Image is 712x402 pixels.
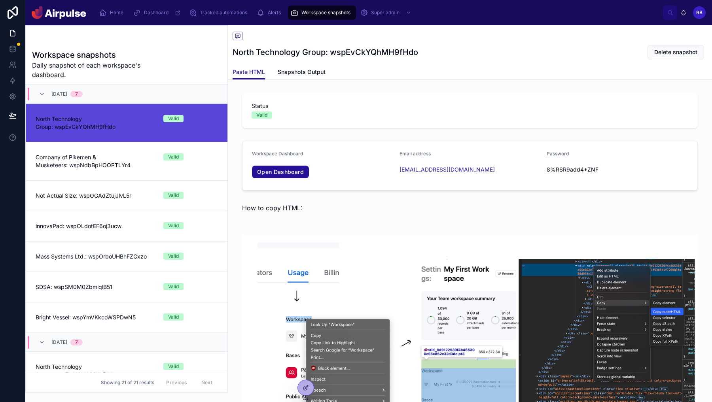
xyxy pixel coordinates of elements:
button: Delete snapshot [648,45,704,59]
span: Email address [400,151,431,157]
span: RB [696,9,703,16]
div: Valid [168,153,179,160]
div: Valid [168,222,179,229]
a: Workspace snapshots [288,6,356,20]
span: Home [110,9,123,16]
span: Dashboard [144,9,169,16]
span: SDSA: wspSM0M0ZbmlqlB51 [36,283,154,291]
span: Alerts [268,9,281,16]
div: Valid [256,111,267,119]
a: Not Actual Size: wspOGAdZtujJlvL5rValid [26,180,227,211]
span: Workspace snapshots [301,9,350,16]
a: Dashboard [131,6,185,20]
div: Valid [168,253,179,260]
span: North Technology Group: wspEvCkYQhMH9fHdo [36,363,154,379]
span: innovaPad: wspOLdotEF6oj3ucw [36,222,154,230]
div: Valid [168,192,179,199]
a: innovaPad: wspOLdotEF6oj3ucwValid [26,211,227,241]
a: North Technology Group: wspEvCkYQhMH9fHdoValid [26,351,227,390]
span: Password [547,151,569,157]
span: [DATE] [51,339,67,345]
span: Daily snapshot of each workspace's dashboard. [32,60,162,79]
span: Super admin [371,9,400,16]
a: Company of Pikemen & Musketeers: wspNdbBpHOOPTLYr4Valid [26,142,227,180]
span: North Technology Group: wspEvCkYQhMH9fHdo [36,115,154,131]
div: Valid [168,313,179,321]
span: Snapshots Output [278,68,326,76]
span: Status [252,102,688,110]
img: App logo [32,6,86,19]
span: Delete snapshot [654,48,697,56]
a: Super admin [358,6,415,20]
span: Workspace Dashboard [252,151,303,157]
span: Not Actual Size: wspOGAdZtujJlvL5r [36,192,154,200]
div: 7 [75,91,78,97]
a: Open Dashboard [252,166,309,178]
a: Alerts [254,6,286,20]
a: SDSA: wspSM0M0ZbmlqlB51Valid [26,272,227,302]
a: Paste HTML [233,65,265,80]
span: Mass Systems Ltd.: wspOrboUHBhFZCxzo [36,253,154,260]
div: Valid [168,363,179,370]
span: [DATE] [51,91,67,97]
a: Mass Systems Ltd.: wspOrboUHBhFZCxzoValid [26,241,227,272]
h1: North Technology Group: wspEvCkYQhMH9fHdo [233,47,418,58]
a: Home [97,6,129,20]
a: Bright Vessel: wspYmVKkcoWSPDwN5Valid [26,302,227,332]
span: How to copy HTML: [242,204,303,212]
div: Valid [168,115,179,122]
div: scrollable content [93,4,663,21]
span: Showing 21 of 21 results [101,379,154,386]
a: Snapshots Output [278,65,326,81]
h1: Workspace snapshots [32,49,162,60]
a: [EMAIL_ADDRESS][DOMAIN_NAME] [400,166,495,174]
a: North Technology Group: wspEvCkYQhMH9fHdoValid [26,104,227,142]
div: 7 [75,339,78,345]
span: 8%RSR9add4*ZNF [547,166,688,174]
span: Company of Pikemen & Musketeers: wspNdbBpHOOPTLYr4 [36,153,154,169]
span: Paste HTML [233,68,265,76]
span: Bright Vessel: wspYmVKkcoWSPDwN5 [36,313,154,321]
div: Valid [168,283,179,290]
span: Tracked automations [200,9,247,16]
a: Tracked automations [186,6,253,20]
